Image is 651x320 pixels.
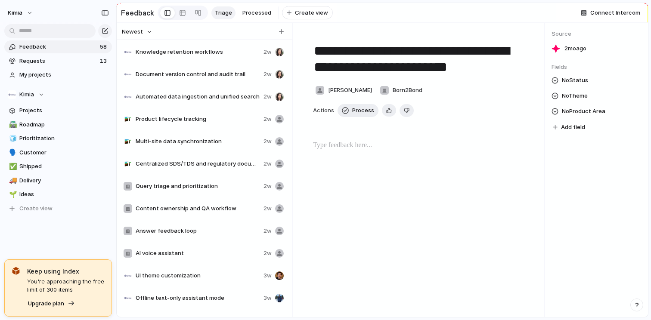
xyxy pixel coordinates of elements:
button: Born2Bond [378,83,425,97]
span: 3w [263,271,272,280]
h2: Feedback [121,8,154,18]
span: Roadmap [19,120,109,129]
span: Connect Intercom [590,9,640,17]
span: Document version control and audit trail [136,70,260,79]
span: Newest [122,28,143,36]
span: 2mo ago [564,44,586,53]
a: 🧊Prioritization [4,132,112,145]
span: Delivery [19,176,109,185]
span: Knowledge retention workflows [136,48,260,56]
span: Born2Bond [393,86,422,95]
span: AI voice assistant [136,249,260,258]
span: Prioritization [19,134,109,143]
span: Answer feedback loop [136,227,260,235]
span: Projects [19,106,109,115]
button: Add field [552,122,586,133]
button: 🗣️ [8,148,16,157]
div: 🌱 [9,190,15,200]
span: Requests [19,57,97,65]
button: 🧊 [8,134,16,143]
a: Processed [239,6,275,19]
button: ✅ [8,162,16,171]
span: No Status [562,75,588,86]
span: Create view [19,204,53,213]
button: Upgrade plan [25,298,77,310]
span: Add field [561,123,585,132]
span: Keep using Index [27,267,105,276]
button: 🛣️ [8,120,16,129]
span: 2w [263,115,272,123]
span: Product lifecycle tracking [136,115,260,123]
span: [PERSON_NAME] [328,86,372,95]
span: Upgrade plan [28,299,64,308]
span: Actions [313,106,334,115]
span: 2w [263,70,272,79]
span: Content ownership and QA workflow [136,204,260,213]
button: Delete [400,104,414,117]
span: Create view [295,9,328,17]
span: 58 [100,43,108,51]
span: My projects [19,71,109,79]
button: 🚚 [8,176,16,185]
div: 🛣️ [9,120,15,129]
span: Process [352,106,374,115]
button: Connect Intercom [577,6,644,19]
span: Triage [215,9,232,17]
button: Create view [282,6,333,20]
button: 🌱 [8,190,16,199]
span: Fields [552,63,641,71]
button: Kimia [4,6,37,20]
span: Feedback [19,43,97,51]
a: My projects [4,68,112,81]
span: 2w [263,227,272,235]
a: 🌱Ideas [4,188,112,201]
a: Requests13 [4,55,112,68]
div: 🗣️ [9,148,15,157]
div: ✅ [9,162,15,172]
span: 3w [263,294,272,302]
span: Source [552,30,641,38]
a: Projects [4,104,112,117]
span: 2w [263,160,272,168]
span: Processed [242,9,271,17]
span: Automated data ingestion and unified search [136,92,260,101]
span: Query triage and prioritization [136,182,260,191]
span: Offline text-only assistant mode [136,294,260,302]
button: [PERSON_NAME] [313,83,374,97]
span: 2w [263,204,272,213]
button: Create view [4,202,112,215]
a: Feedback58 [4,40,112,53]
span: Kimia [19,90,34,99]
a: 🗣️Customer [4,146,112,159]
span: 2w [263,249,272,258]
a: 🚚Delivery [4,174,112,187]
span: Shipped [19,162,109,171]
span: You're approaching the free limit of 300 items [27,277,105,294]
span: Ideas [19,190,109,199]
a: ✅Shipped [4,160,112,173]
button: Newest [121,26,154,37]
span: No Theme [562,91,588,101]
a: 🛣️Roadmap [4,118,112,131]
span: Centralized SDS/TDS and regulatory document repository [136,160,260,168]
button: Kimia [4,88,112,101]
div: 🚚 [9,175,15,185]
span: Customer [19,148,109,157]
span: 2w [263,137,272,146]
span: Kimia [8,9,22,17]
div: 🧊 [9,134,15,144]
span: UI theme customization [136,271,260,280]
span: 2w [263,48,272,56]
a: Triage [211,6,236,19]
button: Process [338,104,378,117]
span: No Product Area [562,106,605,117]
span: 2w [263,92,272,101]
span: 2w [263,182,272,191]
span: 13 [100,57,108,65]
